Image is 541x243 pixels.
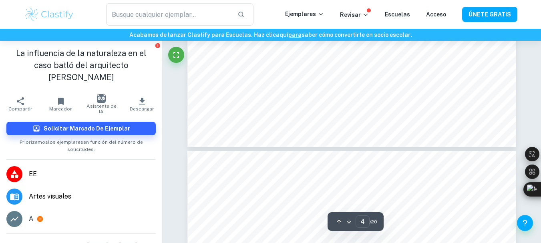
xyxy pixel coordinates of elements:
[288,32,302,38] a: para
[122,93,162,115] button: Descargar
[371,219,377,225] font: 20
[106,3,231,26] input: Busque cualquier ejemplar...
[6,122,156,135] button: Solicitar marcado de ejemplar
[426,11,446,18] a: Acceso
[97,94,106,103] img: Asistente de IA
[49,106,72,112] font: Marcador
[385,11,410,18] a: Escuelas
[29,170,37,178] font: EE
[462,7,517,22] button: ÚNETE GRATIS
[16,48,147,82] font: La influencia de la naturaleza en el caso batló del arquitecto [PERSON_NAME]
[517,215,533,231] button: Ayuda y comentarios
[44,125,130,132] font: Solicitar marcado de ejemplar
[20,139,48,145] font: Priorizamos
[40,93,81,115] button: Marcador
[129,32,276,38] font: Acabamos de lanzar Clastify para Escuelas. Haz clic
[410,32,412,38] font: .
[469,12,511,18] font: ÚNETE GRATIS
[130,106,154,112] font: Descargar
[48,139,83,145] font: los ejemplares
[24,6,75,22] img: Logotipo de Clastify
[67,139,143,152] font: en función del número de solicitudes.
[302,32,410,38] font: saber cómo convertirte en socio escolar
[86,103,117,114] font: Asistente de IA
[285,11,316,17] font: Ejemplares
[81,93,122,115] button: Asistente de IA
[340,12,361,18] font: Revisar
[8,106,32,112] font: Compartir
[155,42,161,48] button: Informar de un problema
[370,219,371,225] font: /
[276,32,288,38] font: aquí
[29,215,33,223] font: A
[29,193,71,200] font: Artes visuales
[168,47,184,63] button: Pantalla completa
